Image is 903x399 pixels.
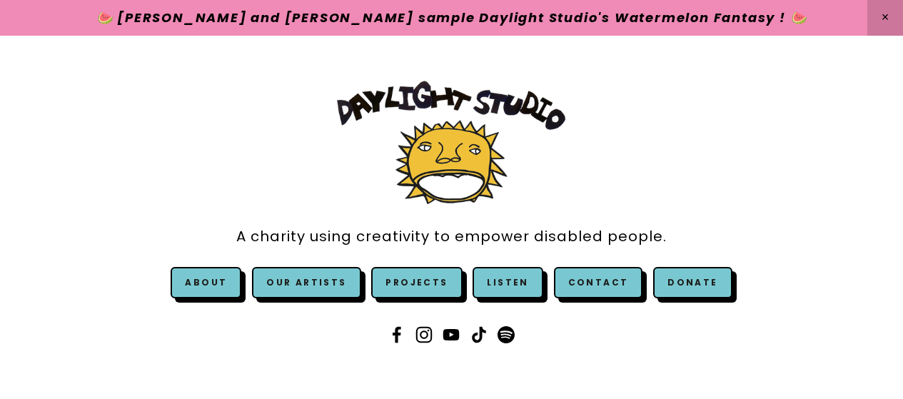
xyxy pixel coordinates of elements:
[487,276,528,288] a: Listen
[236,221,667,253] a: A charity using creativity to empower disabled people.
[252,267,360,298] a: Our Artists
[554,267,643,298] a: Contact
[371,267,462,298] a: Projects
[653,267,732,298] a: Donate
[337,81,565,204] img: Daylight Studio
[185,276,227,288] a: About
